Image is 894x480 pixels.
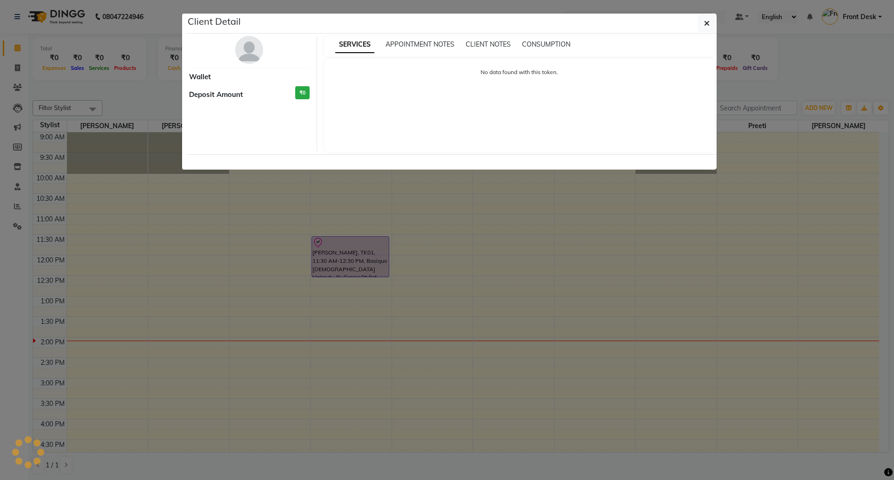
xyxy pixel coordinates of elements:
span: SERVICES [335,36,374,53]
span: CLIENT NOTES [466,40,511,48]
span: Deposit Amount [189,89,243,100]
span: Wallet [189,72,211,82]
p: No data found with this token. [333,68,705,76]
span: APPOINTMENT NOTES [386,40,454,48]
span: CONSUMPTION [522,40,570,48]
h5: Client Detail [188,14,241,28]
h3: ₹0 [295,86,310,100]
img: avatar [235,36,263,64]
